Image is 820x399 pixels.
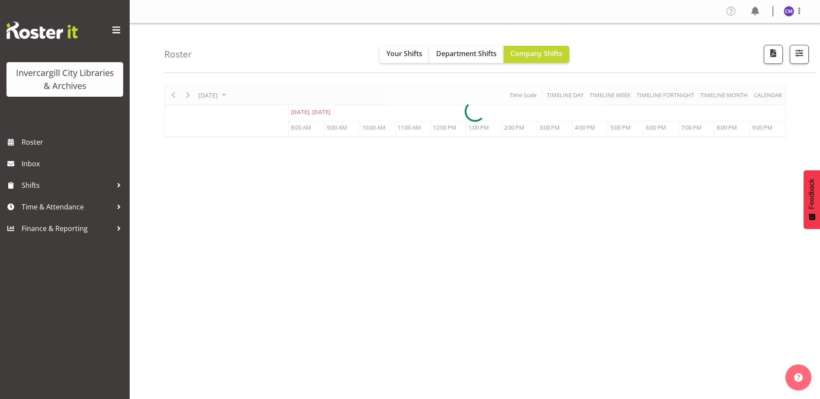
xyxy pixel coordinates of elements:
[790,45,809,64] button: Filter Shifts
[436,49,497,58] span: Department Shifts
[380,46,429,63] button: Your Shifts
[794,373,803,382] img: help-xxl-2.png
[22,157,125,170] span: Inbox
[22,222,112,235] span: Finance & Reporting
[764,45,783,64] button: Download a PDF of the roster for the current day
[784,6,794,16] img: chamique-mamolo11658.jpg
[804,170,820,229] button: Feedback - Show survey
[6,22,78,39] img: Rosterit website logo
[22,136,125,149] span: Roster
[22,179,112,192] span: Shifts
[808,179,816,209] span: Feedback
[429,46,504,63] button: Department Shifts
[511,49,562,58] span: Company Shifts
[15,66,115,92] div: Invercargill City Libraries & Archives
[386,49,422,58] span: Your Shifts
[22,200,112,213] span: Time & Attendance
[504,46,569,63] button: Company Shifts
[164,49,192,59] h4: Roster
